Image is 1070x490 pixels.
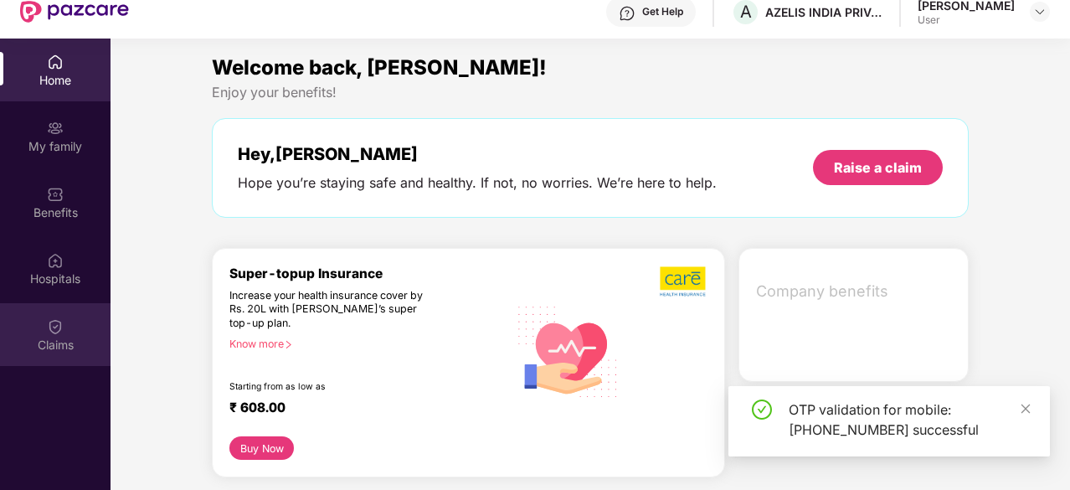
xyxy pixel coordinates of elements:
img: svg+xml;base64,PHN2ZyBpZD0iQ2xhaW0iIHhtbG5zPSJodHRwOi8vd3d3LnczLm9yZy8yMDAwL3N2ZyIgd2lkdGg9IjIwIi... [47,318,64,335]
span: Welcome back, [PERSON_NAME]! [212,55,547,80]
img: svg+xml;base64,PHN2ZyB4bWxucz0iaHR0cDovL3d3dy53My5vcmcvMjAwMC9zdmciIHhtbG5zOnhsaW5rPSJodHRwOi8vd3... [508,290,628,411]
img: svg+xml;base64,PHN2ZyBpZD0iSG9zcGl0YWxzIiB4bWxucz0iaHR0cDovL3d3dy53My5vcmcvMjAwMC9zdmciIHdpZHRoPS... [47,252,64,269]
img: svg+xml;base64,PHN2ZyBpZD0iQmVuZWZpdHMiIHhtbG5zPSJodHRwOi8vd3d3LnczLm9yZy8yMDAwL3N2ZyIgd2lkdGg9Ij... [47,186,64,203]
div: OTP validation for mobile: [PHONE_NUMBER] successful [789,400,1030,440]
div: AZELIS INDIA PRIVATE LIMITED [765,4,882,20]
div: Know more [229,338,498,349]
div: Enjoy your benefits! [212,84,969,101]
div: Hope you’re staying safe and healthy. If not, no worries. We’re here to help. [238,174,717,192]
img: svg+xml;base64,PHN2ZyBpZD0iSGVscC0zMngzMiIgeG1sbnM9Imh0dHA6Ly93d3cudzMub3JnLzIwMDAvc3ZnIiB3aWR0aD... [619,5,635,22]
span: right [284,340,293,349]
div: Raise a claim [834,158,922,177]
div: User [918,13,1015,27]
span: check-circle [752,400,772,420]
div: ₹ 608.00 [229,400,491,420]
span: Company benefits [756,280,954,303]
img: svg+xml;base64,PHN2ZyBpZD0iSG9tZSIgeG1sbnM9Imh0dHA6Ly93d3cudzMub3JnLzIwMDAvc3ZnIiB3aWR0aD0iMjAiIG... [47,54,64,70]
div: Hey, [PERSON_NAME] [238,144,717,164]
span: A [740,2,752,22]
img: svg+xml;base64,PHN2ZyB3aWR0aD0iMjAiIGhlaWdodD0iMjAiIHZpZXdCb3g9IjAgMCAyMCAyMCIgZmlsbD0ibm9uZSIgeG... [47,120,64,137]
img: svg+xml;base64,PHN2ZyBpZD0iRHJvcGRvd24tMzJ4MzIiIHhtbG5zPSJodHRwOi8vd3d3LnczLm9yZy8yMDAwL3N2ZyIgd2... [1033,5,1047,18]
div: Starting from as low as [229,381,437,393]
button: Buy Now [229,436,294,460]
div: Get Help [642,5,683,18]
img: New Pazcare Logo [20,1,129,23]
div: Company benefits [746,270,968,313]
img: b5dec4f62d2307b9de63beb79f102df3.png [660,266,707,297]
div: Super-topup Insurance [229,266,508,281]
div: Increase your health insurance cover by Rs. 20L with [PERSON_NAME]’s super top-up plan. [229,289,436,331]
span: close [1020,403,1031,415]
